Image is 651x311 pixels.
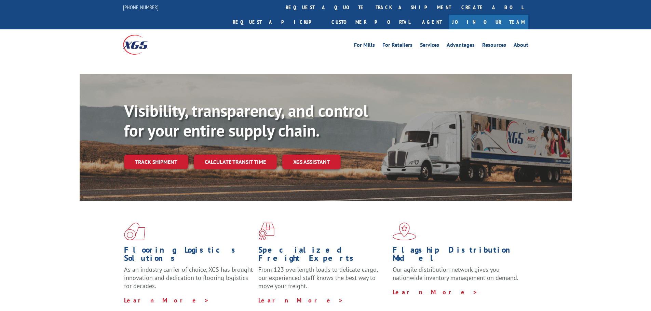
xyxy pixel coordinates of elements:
[258,266,388,296] p: From 123 overlength loads to delicate cargo, our experienced staff knows the best way to move you...
[393,223,416,240] img: xgs-icon-flagship-distribution-model-red
[124,246,253,266] h1: Flooring Logistics Solutions
[258,246,388,266] h1: Specialized Freight Experts
[124,223,145,240] img: xgs-icon-total-supply-chain-intelligence-red
[124,155,188,169] a: Track shipment
[482,42,506,50] a: Resources
[393,246,522,266] h1: Flagship Distribution Model
[382,42,412,50] a: For Retailers
[415,15,449,29] a: Agent
[258,223,274,240] img: xgs-icon-focused-on-flooring-red
[354,42,375,50] a: For Mills
[228,15,326,29] a: Request a pickup
[393,288,478,296] a: Learn More >
[124,266,253,290] span: As an industry carrier of choice, XGS has brought innovation and dedication to flooring logistics...
[124,296,209,304] a: Learn More >
[258,296,343,304] a: Learn More >
[194,155,277,169] a: Calculate transit time
[449,15,528,29] a: Join Our Team
[282,155,341,169] a: XGS ASSISTANT
[447,42,475,50] a: Advantages
[420,42,439,50] a: Services
[123,4,159,11] a: [PHONE_NUMBER]
[514,42,528,50] a: About
[326,15,415,29] a: Customer Portal
[393,266,518,282] span: Our agile distribution network gives you nationwide inventory management on demand.
[124,100,368,141] b: Visibility, transparency, and control for your entire supply chain.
